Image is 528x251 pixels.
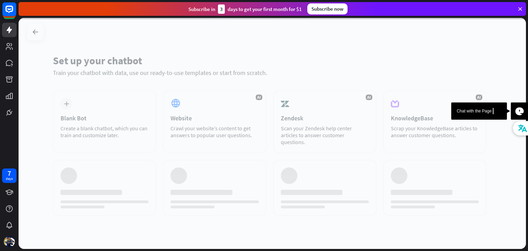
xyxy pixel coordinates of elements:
[188,4,302,14] div: Subscribe in days to get your first month for $1
[307,3,348,14] div: Subscribe now
[8,170,11,176] div: 7
[218,4,225,14] div: 3
[2,168,16,183] a: 7 days
[6,176,13,181] div: days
